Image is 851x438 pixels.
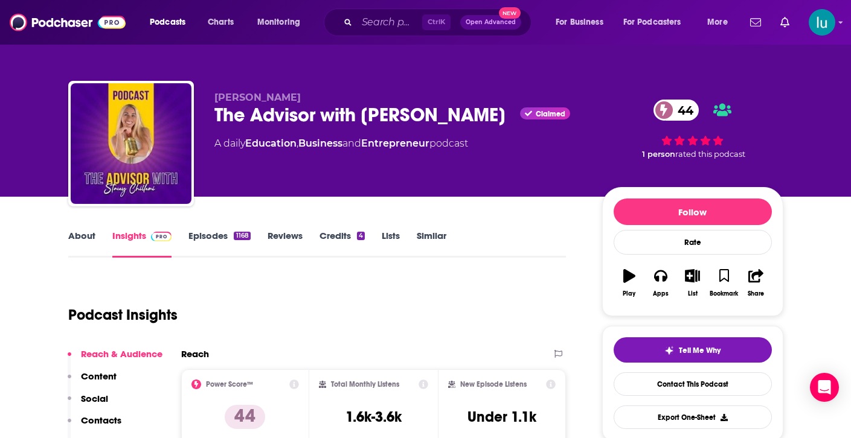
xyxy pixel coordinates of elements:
[357,13,422,32] input: Search podcasts, credits, & more...
[675,150,745,159] span: rated this podcast
[68,370,117,393] button: Content
[614,198,772,225] button: Follow
[81,370,117,382] p: Content
[664,346,674,355] img: tell me why sparkle
[710,290,738,297] div: Bookmark
[249,13,316,32] button: open menu
[71,83,191,204] img: The Advisor with Stacey Chillemi
[225,405,265,429] p: 44
[335,8,543,36] div: Search podcasts, credits, & more...
[268,230,303,258] a: Reviews
[614,230,772,255] div: Rate
[81,393,108,404] p: Social
[331,380,399,389] h2: Total Monthly Listens
[345,408,402,426] h3: 1.6k-3.6k
[699,13,743,32] button: open menu
[245,138,297,149] a: Education
[666,100,699,121] span: 44
[748,290,764,297] div: Share
[297,138,298,149] span: ,
[151,232,172,241] img: Podchaser Pro
[361,138,429,149] a: Entrepreneur
[688,290,698,297] div: List
[200,13,241,32] a: Charts
[81,414,121,426] p: Contacts
[654,100,699,121] a: 44
[234,232,250,240] div: 1168
[214,136,468,151] div: A daily podcast
[382,230,400,258] a: Lists
[547,13,618,32] button: open menu
[556,14,603,31] span: For Business
[614,261,645,305] button: Play
[809,9,835,36] button: Show profile menu
[642,150,675,159] span: 1 person
[614,405,772,429] button: Export One-Sheet
[357,232,365,240] div: 4
[623,290,635,297] div: Play
[150,14,185,31] span: Podcasts
[653,290,669,297] div: Apps
[112,230,172,258] a: InsightsPodchaser Pro
[614,372,772,396] a: Contact This Podcast
[499,7,521,19] span: New
[776,12,794,33] a: Show notifications dropdown
[614,337,772,363] button: tell me why sparkleTell Me Why
[679,346,721,355] span: Tell Me Why
[68,348,162,370] button: Reach & Audience
[417,230,446,258] a: Similar
[298,138,342,149] a: Business
[181,348,209,360] h2: Reach
[208,14,234,31] span: Charts
[460,380,527,389] h2: New Episode Listens
[623,14,681,31] span: For Podcasters
[206,380,253,389] h2: Power Score™
[257,14,300,31] span: Monitoring
[68,414,121,437] button: Contacts
[141,13,201,32] button: open menu
[645,261,676,305] button: Apps
[615,13,699,32] button: open menu
[188,230,250,258] a: Episodes1168
[214,92,301,103] span: [PERSON_NAME]
[809,9,835,36] img: User Profile
[536,111,565,117] span: Claimed
[809,9,835,36] span: Logged in as lusodano
[68,230,95,258] a: About
[676,261,708,305] button: List
[810,373,839,402] div: Open Intercom Messenger
[422,14,451,30] span: Ctrl K
[320,230,365,258] a: Credits4
[466,19,516,25] span: Open Advanced
[68,393,108,415] button: Social
[10,11,126,34] img: Podchaser - Follow, Share and Rate Podcasts
[68,306,178,324] h1: Podcast Insights
[342,138,361,149] span: and
[81,348,162,360] p: Reach & Audience
[708,261,740,305] button: Bookmark
[707,14,728,31] span: More
[467,408,536,426] h3: Under 1.1k
[602,92,783,167] div: 44 1 personrated this podcast
[460,15,521,30] button: Open AdvancedNew
[740,261,771,305] button: Share
[745,12,766,33] a: Show notifications dropdown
